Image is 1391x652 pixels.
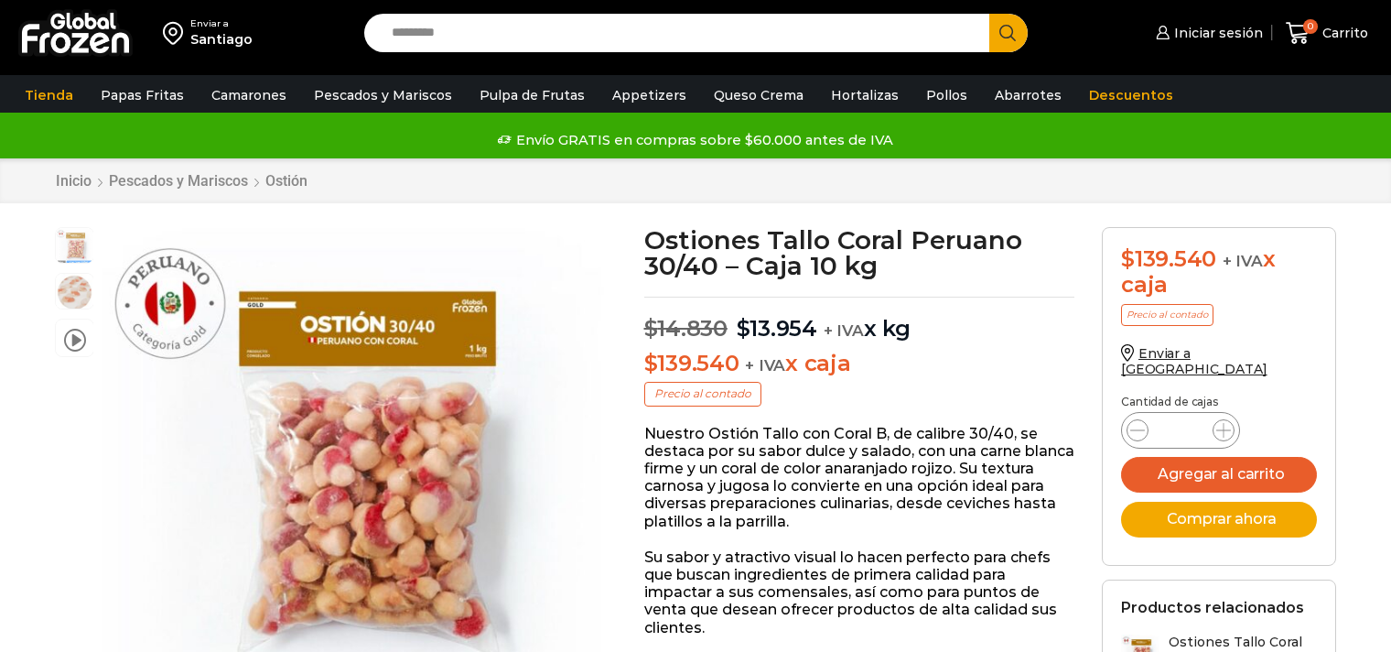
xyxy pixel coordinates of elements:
a: Ostión [264,172,308,190]
div: Enviar a [190,17,253,30]
span: + IVA [745,356,785,375]
p: Cantidad de cajas [1121,396,1317,408]
a: Pulpa de Frutas [470,78,594,113]
input: Product quantity [1163,418,1198,443]
a: Pescados y Mariscos [108,172,249,190]
span: $ [644,350,658,376]
a: Camarones [202,78,296,113]
span: Carrito [1318,24,1368,42]
p: Precio al contado [1121,304,1213,326]
h1: Ostiones Tallo Coral Peruano 30/40 – Caja 10 kg [644,227,1075,278]
span: + IVA [824,321,864,340]
div: x caja [1121,246,1317,299]
bdi: 139.540 [1121,245,1216,272]
bdi: 139.540 [644,350,739,376]
button: Search button [989,14,1028,52]
a: 0 Carrito [1281,12,1373,55]
a: Appetizers [603,78,695,113]
p: Nuestro Ostión Tallo con Coral B, de calibre 30/40, se destaca por su sabor dulce y salado, con u... [644,425,1075,530]
img: address-field-icon.svg [163,17,190,49]
a: Pescados y Mariscos [305,78,461,113]
a: Tienda [16,78,82,113]
a: Papas Fritas [92,78,193,113]
bdi: 13.954 [737,315,817,342]
span: ostion tallo coral [56,274,93,311]
span: 0 [1303,19,1318,34]
h2: Productos relacionados [1121,599,1304,616]
p: Su sabor y atractivo visual lo hacen perfecto para chefs que buscan ingredientes de primera calid... [644,549,1075,636]
span: ostion coral 30:40 [56,228,93,266]
span: + IVA [1223,252,1263,270]
a: Iniciar sesión [1151,15,1263,51]
a: Descuentos [1080,78,1182,113]
p: x caja [644,351,1075,377]
nav: Breadcrumb [55,172,308,190]
bdi: 14.830 [644,315,728,342]
a: Hortalizas [822,78,908,113]
span: $ [737,315,750,342]
span: $ [644,315,658,342]
a: Inicio [55,172,92,190]
span: $ [1121,245,1135,272]
p: x kg [644,297,1075,342]
p: Precio al contado [644,382,761,406]
button: Agregar al carrito [1121,457,1317,493]
a: Abarrotes [986,78,1071,113]
a: Queso Crema [705,78,813,113]
span: Iniciar sesión [1170,24,1263,42]
a: Enviar a [GEOGRAPHIC_DATA] [1121,345,1267,377]
a: Pollos [917,78,976,113]
div: Santiago [190,30,253,49]
button: Comprar ahora [1121,502,1317,538]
